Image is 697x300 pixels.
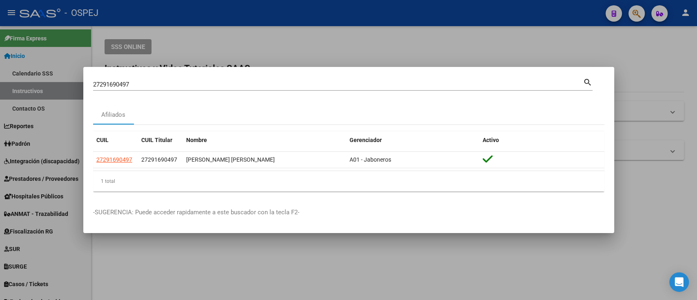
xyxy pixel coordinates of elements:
[96,137,109,143] span: CUIL
[483,137,499,143] span: Activo
[350,156,391,163] span: A01 - Jaboneros
[669,272,689,292] div: Open Intercom Messenger
[93,208,604,217] p: -SUGERENCIA: Puede acceder rapidamente a este buscador con la tecla F2-
[96,156,132,163] span: 27291690497
[141,156,177,163] span: 27291690497
[93,171,604,191] div: 1 total
[346,131,479,149] datatable-header-cell: Gerenciador
[138,131,183,149] datatable-header-cell: CUIL Titular
[141,137,172,143] span: CUIL Titular
[583,77,592,87] mat-icon: search
[186,155,343,164] div: [PERSON_NAME] [PERSON_NAME]
[479,131,604,149] datatable-header-cell: Activo
[186,137,207,143] span: Nombre
[350,137,382,143] span: Gerenciador
[93,131,138,149] datatable-header-cell: CUIL
[101,110,125,120] div: Afiliados
[183,131,346,149] datatable-header-cell: Nombre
